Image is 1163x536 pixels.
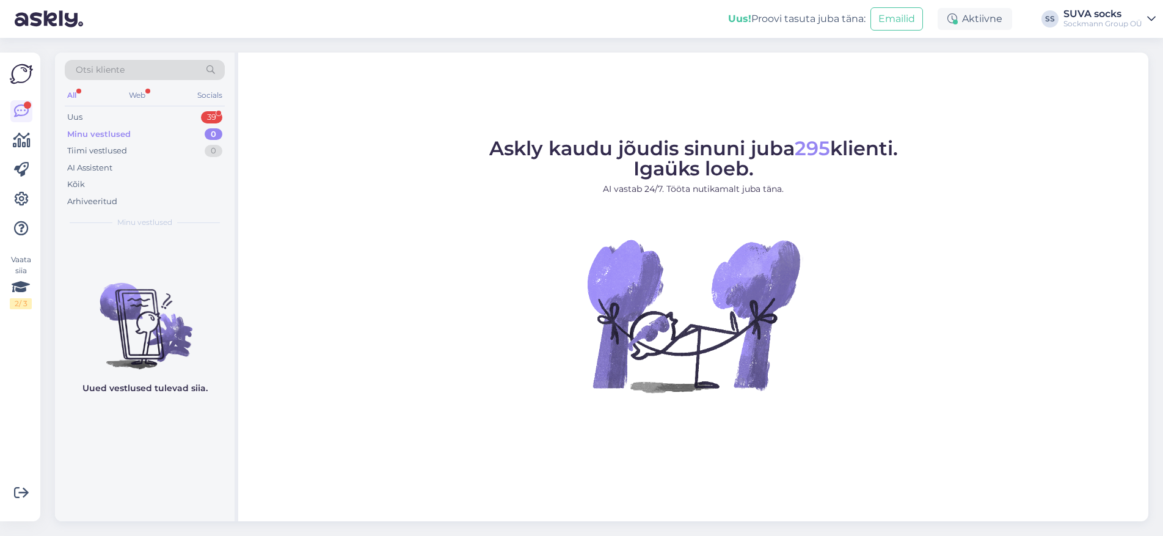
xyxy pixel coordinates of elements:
div: Socials [195,87,225,103]
p: AI vastab 24/7. Tööta nutikamalt juba täna. [489,183,898,196]
a: SUVA socksSockmann Group OÜ [1063,9,1156,29]
div: AI Assistent [67,162,112,174]
div: Vaata siia [10,254,32,309]
button: Emailid [870,7,923,31]
div: 0 [205,145,222,157]
div: Kõik [67,178,85,191]
div: 0 [205,128,222,141]
p: Uued vestlused tulevad siia. [82,382,208,395]
span: Otsi kliente [76,64,125,76]
div: SS [1041,10,1059,28]
div: Minu vestlused [67,128,131,141]
span: Askly kaudu jõudis sinuni juba klienti. Igaüks loeb. [489,136,898,180]
div: Aktiivne [938,8,1012,30]
div: Web [126,87,148,103]
img: No chats [55,261,235,371]
span: 295 [795,136,830,160]
div: Proovi tasuta juba täna: [728,12,866,26]
img: No Chat active [583,205,803,425]
div: All [65,87,79,103]
div: 2 / 3 [10,298,32,309]
div: Sockmann Group OÜ [1063,19,1142,29]
b: Uus! [728,13,751,24]
div: 39 [201,111,222,123]
div: SUVA socks [1063,9,1142,19]
div: Arhiveeritud [67,196,117,208]
div: Uus [67,111,82,123]
img: Askly Logo [10,62,33,86]
div: Tiimi vestlused [67,145,127,157]
span: Minu vestlused [117,217,172,228]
